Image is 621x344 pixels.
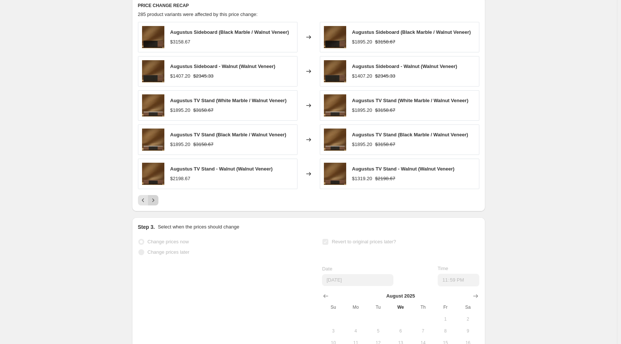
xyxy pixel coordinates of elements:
span: Augustus Sideboard - Walnut (Walnut Veneer) [170,64,276,69]
span: Time [438,266,448,271]
span: Augustus TV Stand (White Marble / Walnut Veneer) [352,98,469,103]
th: Thursday [412,301,434,313]
img: Display_1_Augustus_TV_Stand_Walnut_20250425135525_80x.jpg [324,163,346,185]
strike: $3158.67 [193,141,213,148]
span: Augustus TV Stand (Black Marble / Walnut Veneer) [352,132,468,137]
div: $2198.67 [170,175,190,182]
button: Show previous month, July 2025 [321,291,331,301]
span: Revert to original prices later? [332,239,396,244]
strike: $2345.33 [193,72,213,80]
img: Display_1_Augustus_TV_Stand_0_20250427163011_80x.jpg [142,129,164,151]
img: Display_1_Augustus_TV_Stand_0_20250427163011_80x.jpg [142,94,164,117]
span: Change prices later [148,249,190,255]
input: 12:00 [438,274,479,286]
button: Saturday August 9 2025 [457,325,479,337]
strike: $3158.67 [375,107,395,114]
span: 1 [437,316,454,322]
img: Display_1_Augustus_TV_Stand_0_20250427163011_80x.jpg [324,94,346,117]
span: Date [322,266,332,272]
div: $1895.20 [170,107,190,114]
span: Tu [370,304,386,310]
img: Display_1_Augustus_TV_Stand_0_20250427163011_80x.jpg [324,129,346,151]
strike: $2345.33 [375,72,395,80]
th: Monday [345,301,367,313]
span: 7 [415,328,431,334]
th: Saturday [457,301,479,313]
img: Display_1_Augustus_Sideboard_Walnut_1_20250424174223_80x.jpg [142,60,164,82]
button: Show next month, September 2025 [470,291,481,301]
span: Fr [437,304,454,310]
button: Previous [138,195,148,205]
span: Augustus TV Stand (White Marble / Walnut Veneer) [170,98,287,103]
span: 2 [460,316,476,322]
span: Mo [348,304,364,310]
span: Augustus TV Stand (Black Marble / Walnut Veneer) [170,132,286,137]
th: Friday [434,301,457,313]
span: 8 [437,328,454,334]
span: Sa [460,304,476,310]
strike: $3158.67 [375,141,395,148]
button: Monday August 4 2025 [345,325,367,337]
h6: PRICE CHANGE RECAP [138,3,479,9]
span: Augustus TV Stand - Walnut (Walnut Veneer) [170,166,273,172]
span: 5 [370,328,386,334]
span: Su [325,304,341,310]
span: Augustus TV Stand - Walnut (Walnut Veneer) [352,166,455,172]
div: $1895.20 [352,38,372,46]
strike: $3158.67 [375,38,395,46]
th: Sunday [322,301,344,313]
button: Friday August 1 2025 [434,313,457,325]
button: Next [148,195,158,205]
th: Tuesday [367,301,389,313]
span: Augustus Sideboard - Walnut (Walnut Veneer) [352,64,457,69]
span: 3 [325,328,341,334]
button: Tuesday August 5 2025 [367,325,389,337]
div: $3158.67 [170,38,190,46]
span: 285 product variants were affected by this price change: [138,12,258,17]
button: Thursday August 7 2025 [412,325,434,337]
button: Sunday August 3 2025 [322,325,344,337]
strike: $2198.67 [375,175,395,182]
span: Th [415,304,431,310]
div: $1895.20 [170,141,190,148]
img: Display_1_Augustus_Sideboard_Walnut_1_20250424174223_80x.jpg [324,60,346,82]
span: Augustus Sideboard (Black Marble / Walnut Veneer) [170,29,289,35]
span: 4 [348,328,364,334]
button: Friday August 8 2025 [434,325,457,337]
span: 6 [392,328,409,334]
div: $1407.20 [352,72,372,80]
div: $1407.20 [170,72,190,80]
span: Change prices now [148,239,189,244]
img: Display_1_Augustus_Sideboard_Marble_20250424164224_80x.jpg [142,26,164,48]
button: Saturday August 2 2025 [457,313,479,325]
div: $1319.20 [352,175,372,182]
input: 8/20/2025 [322,274,393,286]
span: 9 [460,328,476,334]
nav: Pagination [138,195,158,205]
div: $1895.20 [352,141,372,148]
div: $1895.20 [352,107,372,114]
button: Wednesday August 6 2025 [389,325,412,337]
strike: $3158.67 [193,107,213,114]
img: Display_1_Augustus_TV_Stand_Walnut_20250425135525_80x.jpg [142,163,164,185]
h2: Step 3. [138,223,155,231]
img: Display_1_Augustus_Sideboard_Marble_20250424164224_80x.jpg [324,26,346,48]
th: Wednesday [389,301,412,313]
span: We [392,304,409,310]
span: Augustus Sideboard (Black Marble / Walnut Veneer) [352,29,471,35]
p: Select when the prices should change [158,223,239,231]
